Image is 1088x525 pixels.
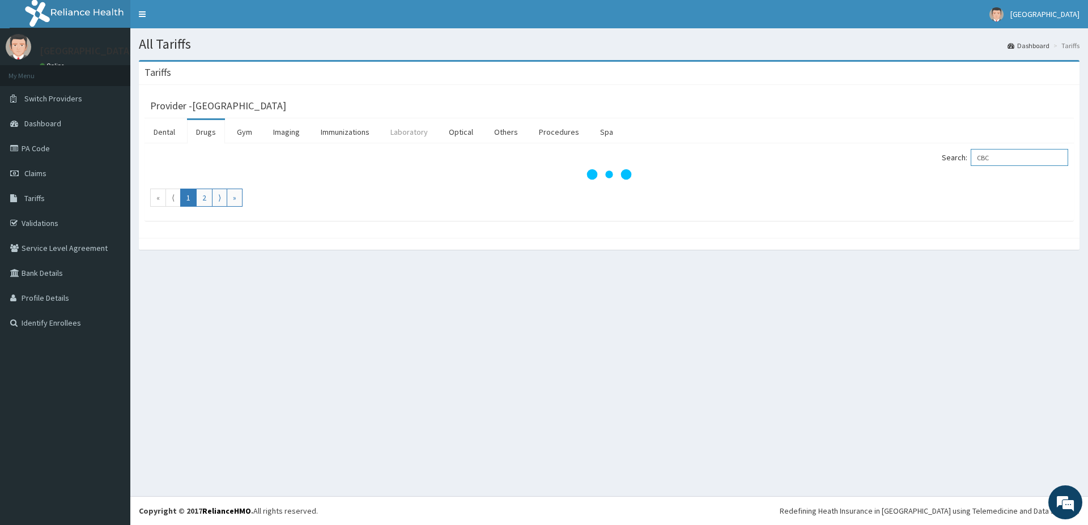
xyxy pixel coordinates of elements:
span: Switch Providers [24,93,82,104]
a: Gym [228,120,261,144]
a: Go to page number 2 [196,189,212,207]
a: Procedures [530,120,588,144]
a: Go to page number 1 [180,189,197,207]
label: Search: [942,149,1068,166]
div: Chat with us now [59,63,190,78]
p: [GEOGRAPHIC_DATA] [40,46,133,56]
strong: Copyright © 2017 . [139,506,253,516]
a: Online [40,62,67,70]
img: User Image [6,34,31,59]
span: [GEOGRAPHIC_DATA] [1010,9,1079,19]
a: Go to first page [150,189,166,207]
img: d_794563401_company_1708531726252_794563401 [21,57,46,85]
li: Tariffs [1051,41,1079,50]
a: Dashboard [1008,41,1049,50]
img: User Image [989,7,1004,22]
a: Optical [440,120,482,144]
textarea: Type your message and hit 'Enter' [6,309,216,349]
a: Go to previous page [165,189,181,207]
div: Redefining Heath Insurance in [GEOGRAPHIC_DATA] using Telemedicine and Data Science! [780,505,1079,517]
a: Go to next page [212,189,227,207]
h3: Tariffs [144,67,171,78]
a: Others [485,120,527,144]
a: Immunizations [312,120,379,144]
a: Go to last page [227,189,243,207]
a: Laboratory [381,120,437,144]
a: Dental [144,120,184,144]
input: Search: [971,149,1068,166]
h1: All Tariffs [139,37,1079,52]
a: Spa [591,120,622,144]
span: Dashboard [24,118,61,129]
span: We're online! [66,143,156,257]
h3: Provider - [GEOGRAPHIC_DATA] [150,101,286,111]
svg: audio-loading [586,152,632,197]
a: RelianceHMO [202,506,251,516]
div: Minimize live chat window [186,6,213,33]
a: Drugs [187,120,225,144]
footer: All rights reserved. [130,496,1088,525]
span: Tariffs [24,193,45,203]
a: Imaging [264,120,309,144]
span: Claims [24,168,46,178]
